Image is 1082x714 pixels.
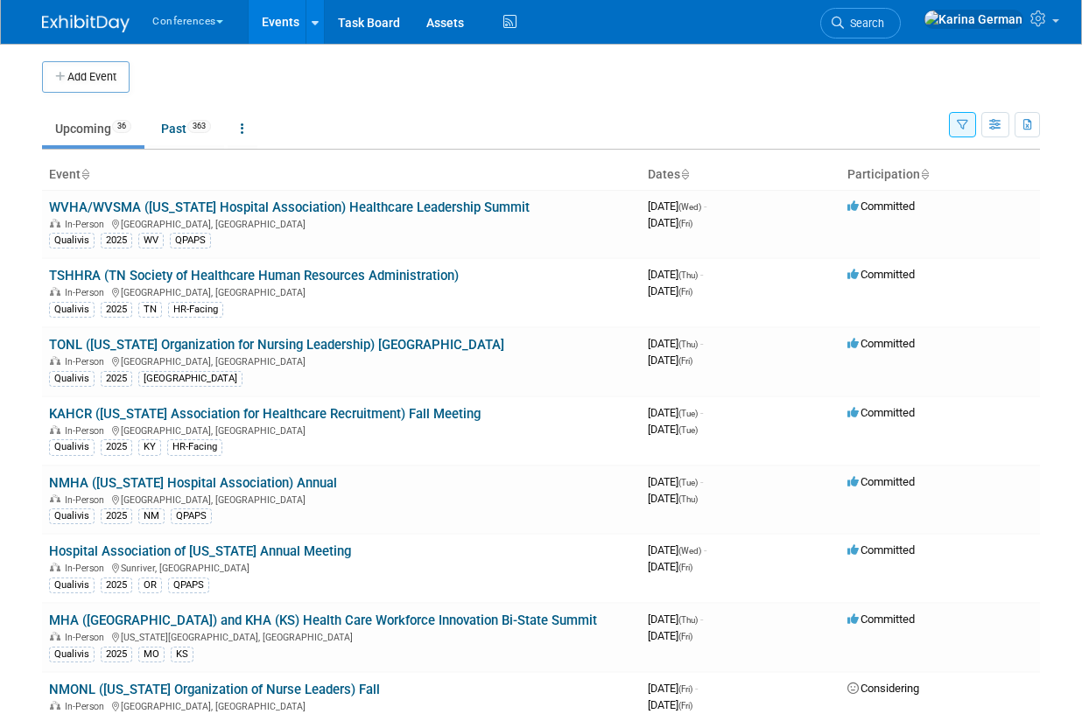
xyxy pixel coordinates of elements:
[101,647,132,662] div: 2025
[847,543,915,556] span: Committed
[50,425,60,434] img: In-Person Event
[138,371,242,387] div: [GEOGRAPHIC_DATA]
[648,682,698,695] span: [DATE]
[678,494,698,504] span: (Thu)
[50,701,60,710] img: In-Person Event
[138,647,165,662] div: MO
[700,475,703,488] span: -
[49,406,481,422] a: KAHCR ([US_STATE] Association for Healthcare Recruitment) Fall Meeting
[138,302,162,318] div: TN
[648,199,706,213] span: [DATE]
[648,629,692,642] span: [DATE]
[820,8,901,38] a: Search
[49,199,530,215] a: WVHA/WVSMA ([US_STATE] Hospital Association) Healthcare Leadership Summit
[49,233,95,248] div: Qualivis
[678,546,701,556] span: (Wed)
[847,612,915,626] span: Committed
[167,439,222,455] div: HR-Facing
[65,219,109,230] span: In-Person
[678,287,692,297] span: (Fri)
[678,356,692,366] span: (Fri)
[65,563,109,574] span: In-Person
[65,356,109,367] span: In-Person
[704,543,706,556] span: -
[648,698,692,711] span: [DATE]
[49,216,634,230] div: [GEOGRAPHIC_DATA], [GEOGRAPHIC_DATA]
[648,423,698,436] span: [DATE]
[49,423,634,437] div: [GEOGRAPHIC_DATA], [GEOGRAPHIC_DATA]
[648,337,703,350] span: [DATE]
[49,337,504,353] a: TONL ([US_STATE] Organization for Nursing Leadership) [GEOGRAPHIC_DATA]
[50,632,60,640] img: In-Person Event
[680,167,689,181] a: Sort by Start Date
[648,268,703,281] span: [DATE]
[171,647,193,662] div: KS
[168,302,223,318] div: HR-Facing
[49,698,634,712] div: [GEOGRAPHIC_DATA], [GEOGRAPHIC_DATA]
[678,632,692,641] span: (Fri)
[81,167,89,181] a: Sort by Event Name
[138,233,164,248] div: WV
[49,647,95,662] div: Qualivis
[648,612,703,626] span: [DATE]
[678,615,698,625] span: (Thu)
[847,682,919,695] span: Considering
[847,337,915,350] span: Committed
[65,494,109,506] span: In-Person
[678,701,692,710] span: (Fri)
[678,684,692,694] span: (Fri)
[101,508,132,524] div: 2025
[49,577,95,593] div: Qualivis
[648,560,692,573] span: [DATE]
[49,439,95,455] div: Qualivis
[138,439,161,455] div: KY
[50,563,60,571] img: In-Person Event
[50,494,60,503] img: In-Person Event
[50,219,60,227] img: In-Person Event
[678,219,692,228] span: (Fri)
[42,15,130,32] img: ExhibitDay
[847,475,915,488] span: Committed
[170,233,211,248] div: QPAPS
[101,233,132,248] div: 2025
[678,409,698,418] span: (Tue)
[148,112,224,145] a: Past363
[847,406,915,419] span: Committed
[847,268,915,281] span: Committed
[42,61,130,93] button: Add Event
[648,216,692,229] span: [DATE]
[171,508,212,524] div: QPAPS
[112,120,131,133] span: 36
[678,270,698,280] span: (Thu)
[49,612,597,628] a: MHA ([GEOGRAPHIC_DATA]) and KHA (KS) Health Care Workforce Innovation Bi-State Summit
[49,492,634,506] div: [GEOGRAPHIC_DATA], [GEOGRAPHIC_DATA]
[49,508,95,524] div: Qualivis
[695,682,698,695] span: -
[138,508,165,524] div: NM
[924,10,1023,29] img: Karina German
[50,356,60,365] img: In-Person Event
[101,439,132,455] div: 2025
[700,268,703,281] span: -
[65,701,109,712] span: In-Person
[65,287,109,298] span: In-Person
[49,543,351,559] a: Hospital Association of [US_STATE] Annual Meeting
[678,563,692,572] span: (Fri)
[648,492,698,505] span: [DATE]
[648,406,703,419] span: [DATE]
[50,287,60,296] img: In-Person Event
[844,17,884,30] span: Search
[49,682,380,697] a: NMONL ([US_STATE] Organization of Nurse Leaders) Fall
[101,577,132,593] div: 2025
[101,302,132,318] div: 2025
[49,475,337,491] a: NMHA ([US_STATE] Hospital Association) Annual
[187,120,211,133] span: 363
[704,199,706,213] span: -
[700,337,703,350] span: -
[840,160,1040,190] th: Participation
[641,160,840,190] th: Dates
[678,425,698,435] span: (Tue)
[49,629,634,643] div: [US_STATE][GEOGRAPHIC_DATA], [GEOGRAPHIC_DATA]
[49,371,95,387] div: Qualivis
[42,160,641,190] th: Event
